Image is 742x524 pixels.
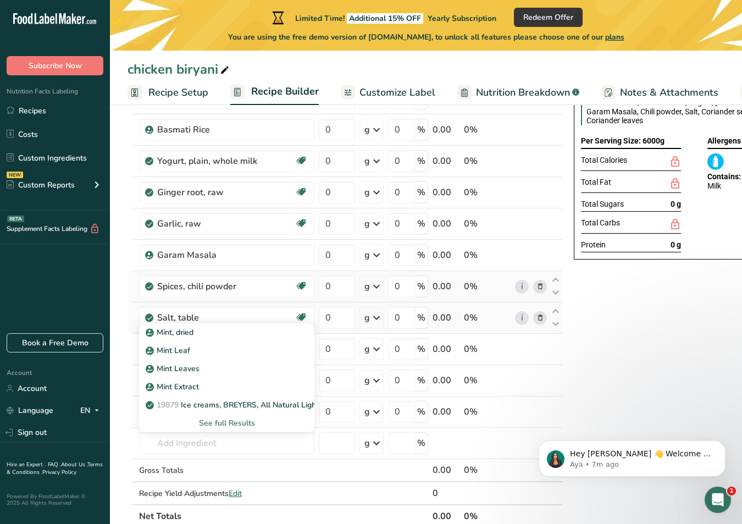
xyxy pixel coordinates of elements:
div: g [364,405,370,418]
div: Gross Totals [139,465,314,476]
span: Total Fat [581,178,611,190]
div: 0.00 [433,155,459,168]
button: Redeem Offer [514,8,583,27]
p: Mint Extract [148,381,199,393]
span: Contains: [707,172,741,181]
div: 0.00 [433,374,459,387]
div: 0.00 [433,123,459,136]
div: chicken biryani [128,59,231,79]
div: Limited Time! [270,11,496,24]
div: 0.00 [433,405,459,418]
div: 0% [464,249,511,262]
span: Additional 15% OFF [347,13,423,24]
span: Total Sugars [581,200,624,209]
div: Custom Reports [7,179,75,191]
div: 0% [464,155,511,168]
div: 0% [464,464,511,477]
div: g [364,374,370,387]
div: 0% [464,311,511,324]
div: 0.00 [433,217,459,230]
div: Spices, chili powder [157,280,295,293]
p: Mint, dried [148,327,193,338]
div: NEW [7,172,23,178]
span: 0 g [671,240,681,250]
iframe: Intercom live chat [705,487,731,513]
a: Mint, dried [139,323,314,341]
div: Garlic, raw [157,217,295,230]
div: 0.00 [433,280,459,293]
a: 19879Ice creams, BREYERS, All Natural Light Mint Chocolate Chip [139,396,314,414]
div: g [364,311,370,324]
a: Book a Free Demo [7,333,103,352]
div: 0.00 [433,249,459,262]
div: 0% [464,374,511,387]
div: Powered By FoodLabelMaker © 2025 All Rights Reserved [7,493,103,506]
div: g [364,217,370,230]
button: Subscribe Now [7,56,103,75]
div: Salt, table [157,311,295,324]
div: g [364,123,370,136]
div: g [364,186,370,199]
a: About Us . [61,461,87,468]
a: Notes & Attachments [601,80,718,105]
div: Yogurt, plain, whole milk [157,155,295,168]
input: Add Ingredient [139,432,314,454]
div: Recipe Yield Adjustments [139,488,314,499]
a: Mint Leaves [139,360,314,378]
div: 0% [464,280,511,293]
div: g [364,437,370,450]
a: Privacy Policy [42,468,76,476]
a: Customize Label [341,80,435,105]
div: 0% [464,186,511,199]
div: Basmati Rice [157,123,295,136]
span: plans [605,32,624,42]
span: 1 [727,487,736,495]
div: Ginger root, raw [157,186,295,199]
span: Recipe Builder [251,84,319,99]
div: 0% [464,343,511,356]
a: Nutrition Breakdown [457,80,579,105]
span: Total Carbs [581,218,620,231]
p: Ice creams, BREYERS, All Natural Light Mint Chocolate Chip [148,399,392,411]
span: Total Calories [581,156,627,168]
a: Hire an Expert . [7,461,46,468]
span: 19879 [157,400,179,410]
div: 0% [464,405,511,418]
p: Mint Leaves [148,363,200,374]
div: g [364,280,370,293]
span: Protein [581,240,606,250]
span: Nutrition Breakdown [476,85,570,100]
div: g [364,155,370,168]
a: i [515,311,529,325]
div: See full Results [148,417,306,429]
img: Milk [707,153,724,170]
span: Yearly Subscription [428,13,496,24]
span: You are using the free demo version of [DOMAIN_NAME], to unlock all features please choose one of... [228,31,624,43]
div: 0.00 [433,311,459,324]
span: Subscribe Now [29,60,82,71]
a: Recipe Setup [128,80,208,105]
div: 0.00 [433,186,459,199]
span: Customize Label [359,85,435,100]
span: Redeem Offer [523,12,573,23]
a: Terms & Conditions . [7,461,103,476]
div: 0.00 [433,464,459,477]
a: Language [7,401,53,420]
iframe: Intercom notifications message [522,417,742,494]
p: Mint Leaf [148,345,190,356]
div: EN [80,404,103,417]
div: Per Serving Size: 6000g [581,134,681,149]
span: 0 g [671,200,681,209]
div: 0% [464,123,511,136]
span: Edit [229,488,242,499]
a: Recipe Builder [230,79,319,106]
span: Notes & Attachments [620,85,718,100]
span: Recipe Setup [148,85,208,100]
div: 0.00 [433,343,459,356]
div: 0 [433,487,459,500]
a: FAQ . [48,461,61,468]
